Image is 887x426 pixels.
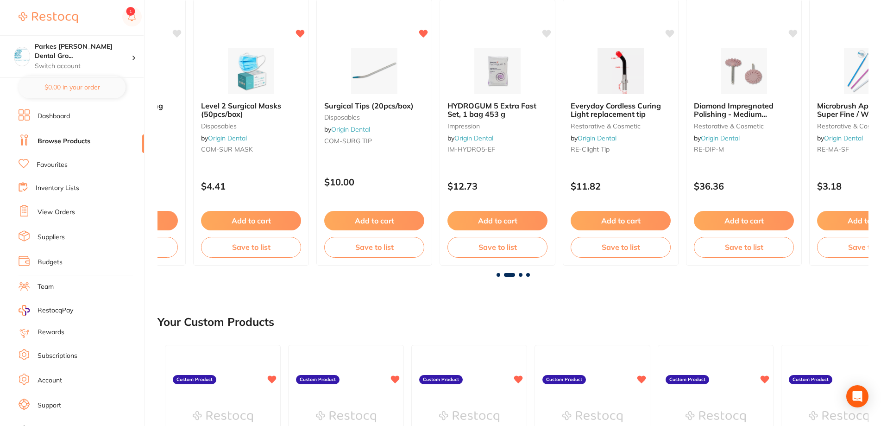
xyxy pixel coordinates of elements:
[201,237,301,257] button: Save to list
[19,12,78,23] img: Restocq Logo
[694,237,794,257] button: Save to list
[447,237,547,257] button: Save to list
[344,48,404,94] img: Surgical Tips (20pcs/box)
[35,42,132,60] h4: Parkes Baker Dental Group
[38,233,65,242] a: Suppliers
[846,385,868,407] div: Open Intercom Messenger
[571,102,671,119] b: Everyday Cordless Curing Light replacement tip
[35,62,132,71] p: Switch account
[19,305,30,316] img: RestocqPay
[419,375,463,384] label: Custom Product
[324,211,424,230] button: Add to cart
[157,316,274,329] h2: Your Custom Products
[694,211,794,230] button: Add to cart
[38,258,63,267] a: Budgets
[591,48,651,94] img: Everyday Cordless Curing Light replacement tip
[324,177,424,187] p: $10.00
[19,7,78,28] a: Restocq Logo
[19,76,126,98] button: $0.00 in your order
[38,306,73,315] span: RestocqPay
[324,137,424,145] small: COM-SURG TIP
[38,328,64,337] a: Rewards
[208,134,247,142] a: Origin Dental
[36,184,79,193] a: Inventory Lists
[38,351,77,361] a: Subscriptions
[578,134,616,142] a: Origin Dental
[201,102,301,119] b: Level 2 Surgical Masks (50pcs/box)
[571,237,671,257] button: Save to list
[447,146,547,153] small: IM-HYDRO5-EF
[201,146,301,153] small: COM-SUR MASK
[542,375,586,384] label: Custom Product
[571,146,671,153] small: RE-Clight Tip
[14,47,30,63] img: Parkes Baker Dental Group
[447,122,547,130] small: impression
[701,134,740,142] a: Origin Dental
[571,181,671,191] p: $11.82
[447,211,547,230] button: Add to cart
[824,134,863,142] a: Origin Dental
[571,211,671,230] button: Add to cart
[201,181,301,191] p: $4.41
[666,375,709,384] label: Custom Product
[447,102,547,119] b: HYDROGUM 5 Extra Fast Set, 1 bag 453 g
[447,181,547,191] p: $12.73
[324,125,370,134] span: by
[201,122,301,130] small: disposables
[694,134,740,142] span: by
[817,134,863,142] span: by
[38,208,75,217] a: View Orders
[447,134,493,142] span: by
[201,211,301,230] button: Add to cart
[714,48,774,94] img: Diamond Impregnated Polishing - Medium (6pcs/box)
[19,305,73,316] a: RestocqPay
[38,282,54,292] a: Team
[38,401,61,410] a: Support
[571,122,671,130] small: restorative & cosmetic
[454,134,493,142] a: Origin Dental
[324,102,424,110] b: Surgical Tips (20pcs/box)
[789,375,832,384] label: Custom Product
[324,237,424,257] button: Save to list
[571,134,616,142] span: by
[694,102,794,119] b: Diamond Impregnated Polishing - Medium (6pcs/box)
[467,48,528,94] img: HYDROGUM 5 Extra Fast Set, 1 bag 453 g
[694,122,794,130] small: restorative & cosmetic
[324,114,424,121] small: disposables
[38,137,90,146] a: Browse Products
[694,146,794,153] small: RE-DIP-M
[221,48,281,94] img: Level 2 Surgical Masks (50pcs/box)
[694,181,794,191] p: $36.36
[173,375,216,384] label: Custom Product
[201,134,247,142] span: by
[37,160,68,170] a: Favourites
[331,125,370,134] a: Origin Dental
[296,375,340,384] label: Custom Product
[38,112,70,121] a: Dashboard
[38,376,62,385] a: Account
